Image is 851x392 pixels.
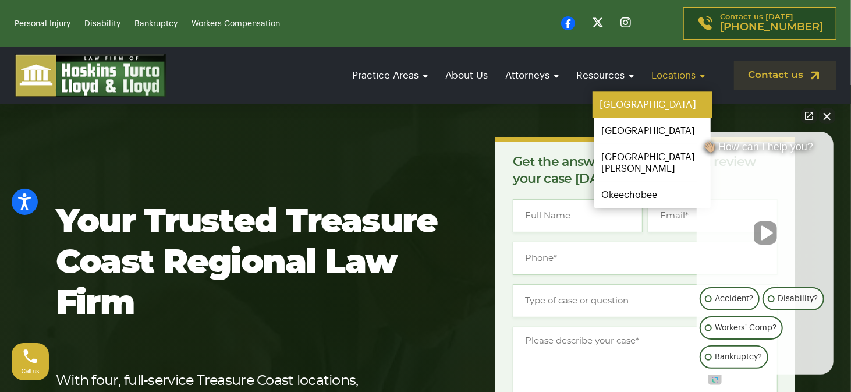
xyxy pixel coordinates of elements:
[715,321,776,335] p: Workers' Comp?
[192,20,280,28] a: Workers Compensation
[56,202,458,324] h1: Your Trusted Treasure Coast Regional Law Firm
[683,7,836,40] a: Contact us [DATE][PHONE_NUMBER]
[513,284,778,317] input: Type of case or question
[15,20,70,28] a: Personal Injury
[513,199,643,232] input: Full Name
[819,108,835,124] button: Close Intaker Chat Widget
[697,140,834,159] div: 👋🏼 How can I help you?
[594,182,711,208] a: Okeechobee
[593,92,712,118] a: [GEOGRAPHIC_DATA]
[715,350,762,364] p: Bankruptcy?
[801,108,817,124] a: Open direct chat
[15,54,166,97] img: logo
[570,59,640,92] a: Resources
[720,13,823,33] p: Contact us [DATE]
[734,61,836,90] a: Contact us
[499,59,565,92] a: Attorneys
[648,199,778,232] input: Email*
[720,22,823,33] span: [PHONE_NUMBER]
[708,375,722,385] a: Open intaker chat
[715,292,753,306] p: Accident?
[84,20,120,28] a: Disability
[594,144,711,182] a: [GEOGRAPHIC_DATA][PERSON_NAME]
[346,59,434,92] a: Practice Areas
[778,292,818,306] p: Disability?
[439,59,494,92] a: About Us
[646,59,711,92] a: Locations
[513,242,778,275] input: Phone*
[513,154,778,188] p: Get the answers you need. We’ll review your case [DATE], for free.
[134,20,178,28] a: Bankruptcy
[594,118,711,144] a: [GEOGRAPHIC_DATA]
[22,368,40,375] span: Call us
[754,221,777,245] button: Unmute video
